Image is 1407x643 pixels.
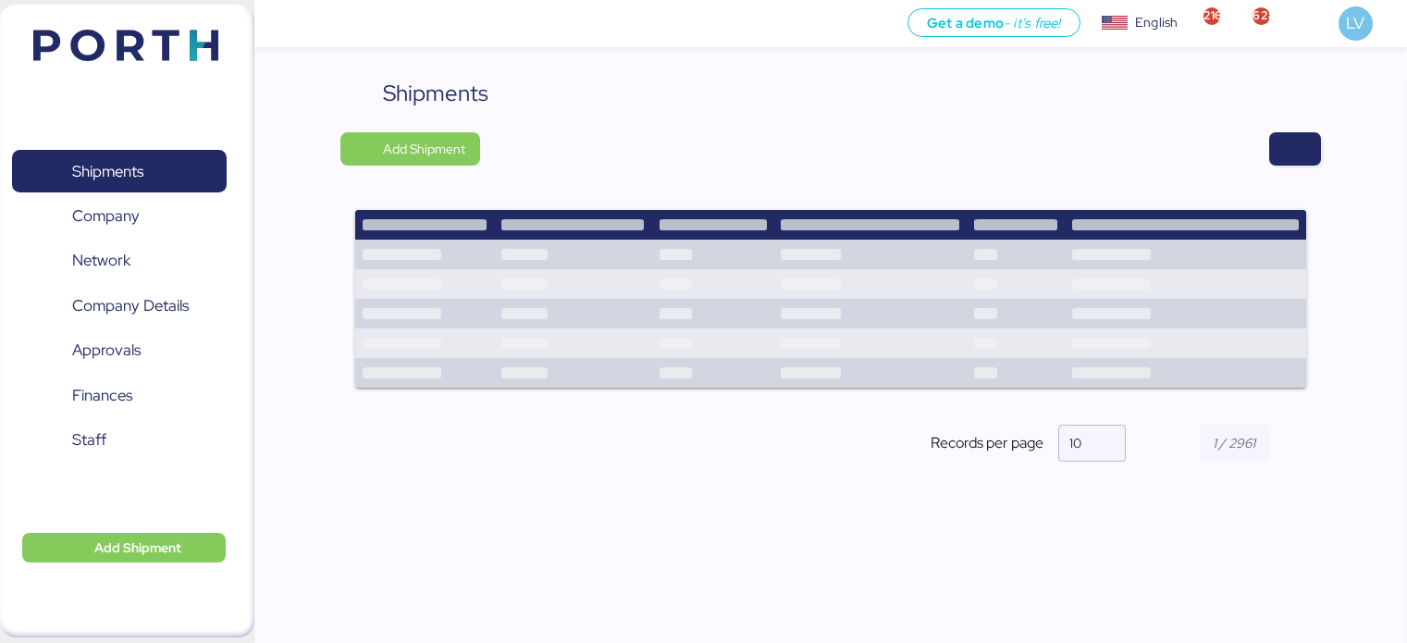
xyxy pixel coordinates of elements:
[94,537,181,559] span: Add Shipment
[12,195,227,238] a: Company
[1200,425,1269,462] input: 1 / 2961
[72,427,106,453] span: Staff
[12,329,227,372] a: Approvals
[12,240,227,282] a: Network
[383,138,465,160] span: Add Shipment
[72,247,130,274] span: Network
[72,382,132,409] span: Finances
[383,77,488,110] div: Shipments
[72,158,143,185] span: Shipments
[72,203,140,229] span: Company
[265,8,297,40] button: Menu
[931,432,1043,454] span: Records per page
[340,132,480,166] button: Add Shipment
[22,533,226,563] button: Add Shipment
[12,419,227,462] a: Staff
[1346,11,1364,35] span: LV
[1135,13,1178,32] div: English
[72,292,189,319] span: Company Details
[1069,435,1081,451] span: 10
[12,375,227,417] a: Finances
[12,150,227,192] a: Shipments
[12,285,227,328] a: Company Details
[72,337,141,364] span: Approvals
